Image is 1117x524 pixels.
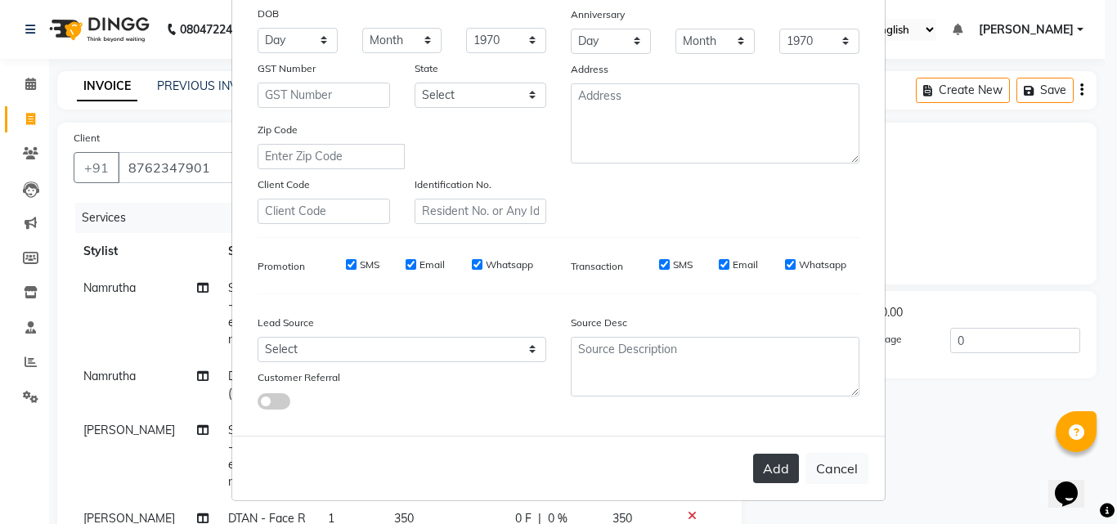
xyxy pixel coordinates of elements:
iframe: chat widget [1048,459,1101,508]
label: GST Number [258,61,316,76]
label: Customer Referral [258,370,340,385]
label: Address [571,62,608,77]
label: State [415,61,438,76]
button: Add [753,454,799,483]
label: Transaction [571,259,623,274]
label: Client Code [258,177,310,192]
input: Resident No. or Any Id [415,199,547,224]
label: Whatsapp [486,258,533,272]
label: Source Desc [571,316,627,330]
input: Enter Zip Code [258,144,405,169]
input: Client Code [258,199,390,224]
label: Anniversary [571,7,625,22]
label: DOB [258,7,279,21]
label: Identification No. [415,177,491,192]
label: Whatsapp [799,258,846,272]
label: SMS [360,258,379,272]
input: GST Number [258,83,390,108]
button: Cancel [805,453,868,484]
label: Promotion [258,259,305,274]
label: SMS [673,258,693,272]
label: Email [419,258,445,272]
label: Lead Source [258,316,314,330]
label: Email [733,258,758,272]
label: Zip Code [258,123,298,137]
